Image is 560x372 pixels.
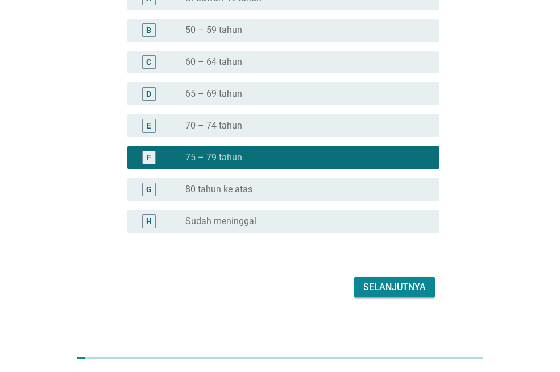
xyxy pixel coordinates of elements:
div: Selanjutnya [363,280,426,294]
label: 80 tahun ke atas [185,184,252,195]
div: F [147,151,151,163]
label: 50 – 59 tahun [185,24,242,36]
div: H [146,215,152,227]
div: B [146,24,151,36]
div: D [146,88,151,100]
button: Selanjutnya [354,277,435,297]
label: 75 – 79 tahun [185,152,242,163]
label: Sudah meninggal [185,216,256,227]
label: 70 – 74 tahun [185,120,242,131]
div: C [146,56,151,68]
label: 65 – 69 tahun [185,88,242,100]
label: 60 – 64 tahun [185,56,242,68]
div: G [146,183,152,195]
div: E [147,119,151,131]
